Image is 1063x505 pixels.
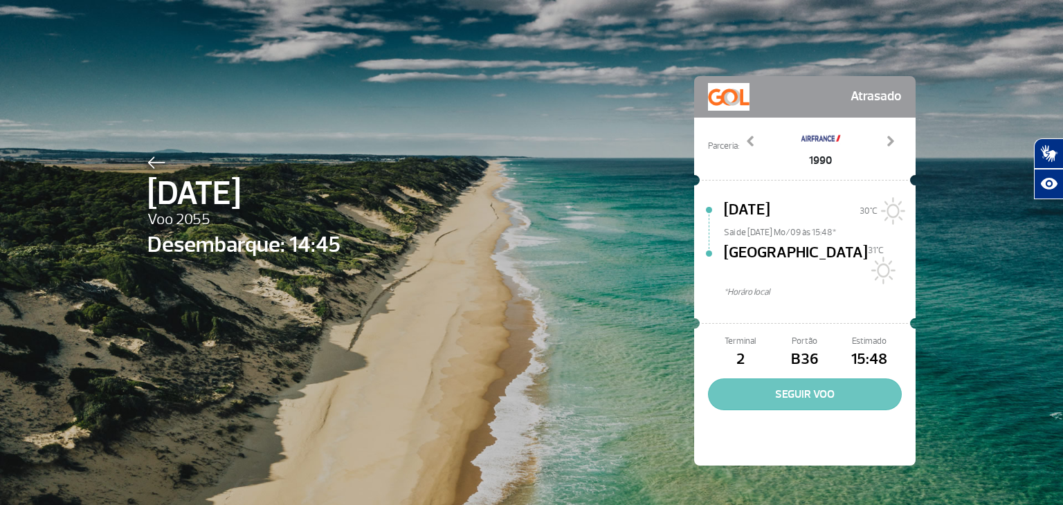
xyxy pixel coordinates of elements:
[147,208,340,232] span: Voo 2055
[772,348,837,371] span: B36
[860,205,878,217] span: 30°C
[708,348,772,371] span: 2
[868,257,896,284] img: Sol
[708,140,739,153] span: Parceria:
[147,228,340,261] span: Desembarque: 14:45
[837,335,902,348] span: Estimado
[851,83,902,111] span: Atrasado
[708,335,772,348] span: Terminal
[878,197,905,225] img: Sol
[724,241,868,286] span: [GEOGRAPHIC_DATA]
[724,226,916,236] span: Sai de [DATE] Mo/09 às 15:48*
[1034,169,1063,199] button: Abrir recursos assistivos.
[724,199,770,226] span: [DATE]
[1034,138,1063,169] button: Abrir tradutor de língua de sinais.
[772,335,837,348] span: Portão
[708,378,902,410] button: SEGUIR VOO
[1034,138,1063,199] div: Plugin de acessibilidade da Hand Talk.
[837,348,902,371] span: 15:48
[868,245,884,256] span: 31°C
[724,286,916,299] span: *Horáro local
[147,169,340,219] span: [DATE]
[800,152,842,169] span: 1990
